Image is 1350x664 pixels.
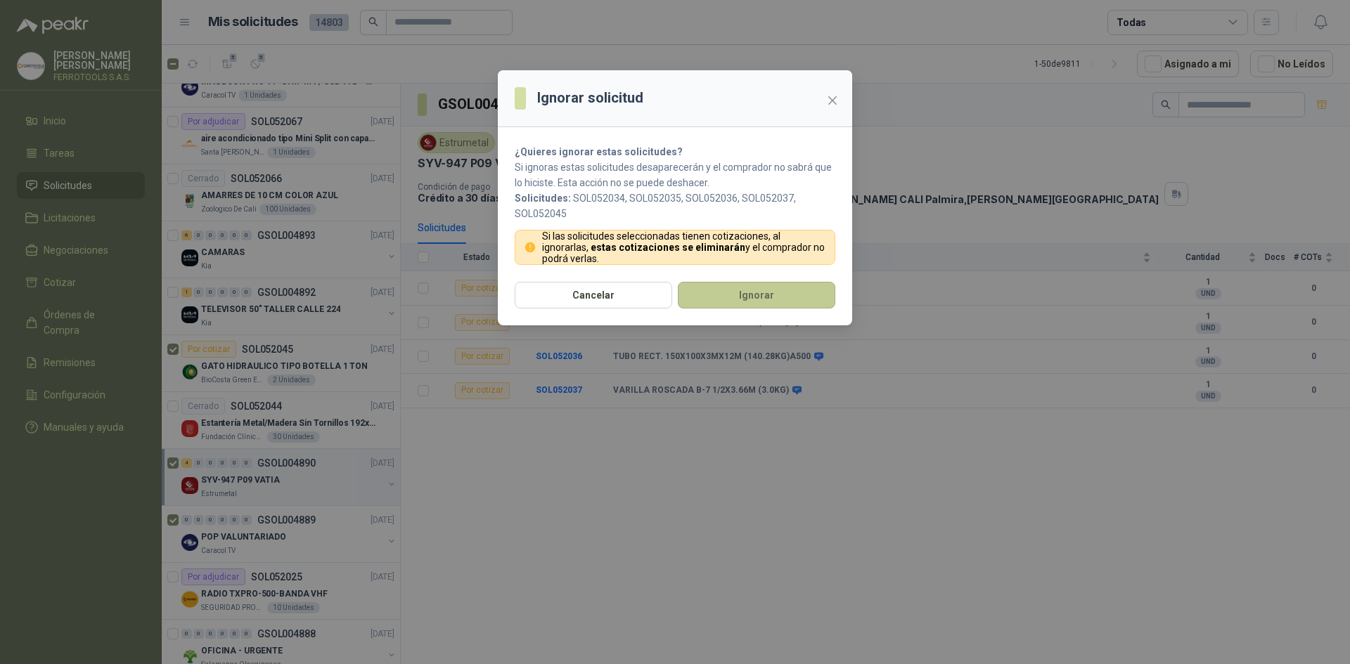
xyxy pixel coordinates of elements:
span: close [827,95,838,106]
p: SOL052034, SOL052035, SOL052036, SOL052037, SOL052045 [515,190,835,221]
button: Cancelar [515,282,672,308]
b: Solicitudes: [515,193,571,204]
p: Si ignoras estas solicitudes desaparecerán y el comprador no sabrá que lo hiciste. Esta acción no... [515,160,835,190]
p: Si las solicitudes seleccionadas tienen cotizaciones, al ignorarlas, y el comprador no podrá verlas. [542,230,827,264]
strong: ¿Quieres ignorar estas solicitudes? [515,146,683,157]
h3: Ignorar solicitud [537,87,643,109]
strong: estas cotizaciones se eliminarán [591,242,745,253]
button: Ignorar [678,282,835,308]
button: Close [821,89,844,112]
